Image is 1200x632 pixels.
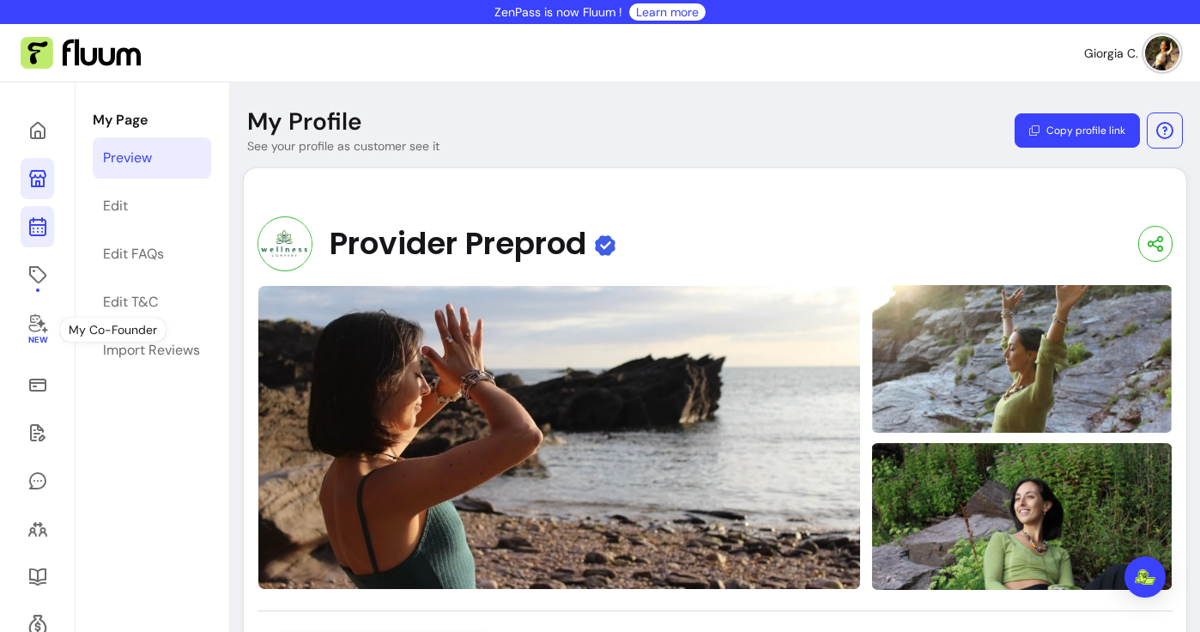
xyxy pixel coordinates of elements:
[494,3,622,21] p: ZenPass is now Fluum !
[21,302,54,357] a: New
[21,508,54,550] a: Clients
[103,244,164,264] div: Edit FAQs
[258,216,312,271] img: Provider image
[27,335,46,346] span: New
[93,234,211,275] a: Edit FAQs
[1015,113,1140,148] button: Copy profile link
[93,185,211,227] a: Edit
[93,110,211,131] p: My Page
[21,412,54,453] a: Waivers
[247,106,362,137] p: My Profile
[103,148,152,168] div: Preview
[871,260,1173,457] img: image-1
[103,292,158,313] div: Edit T&C
[636,3,699,21] a: Learn more
[93,330,211,371] a: Import Reviews
[21,460,54,501] a: My Messages
[258,285,861,590] img: image-0
[330,227,586,261] span: Provider Preprod
[21,364,54,405] a: Sales
[247,137,439,155] p: See your profile as customer see it
[21,254,54,295] a: Offerings
[21,158,54,199] a: My Page
[1124,556,1166,598] div: Open Intercom Messenger
[93,137,211,179] a: Preview
[21,206,54,247] a: Calendar
[93,282,211,323] a: Edit T&C
[103,340,200,361] div: Import Reviews
[60,318,166,342] div: My Co-Founder
[21,556,54,598] a: Resources
[21,37,141,70] img: Fluum Logo
[103,196,128,216] div: Edit
[1145,36,1179,70] img: avatar
[871,416,1173,617] img: image-2
[21,110,54,151] a: Home
[1084,36,1179,70] button: avatarGiorgia C.
[1084,45,1138,62] span: Giorgia C.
